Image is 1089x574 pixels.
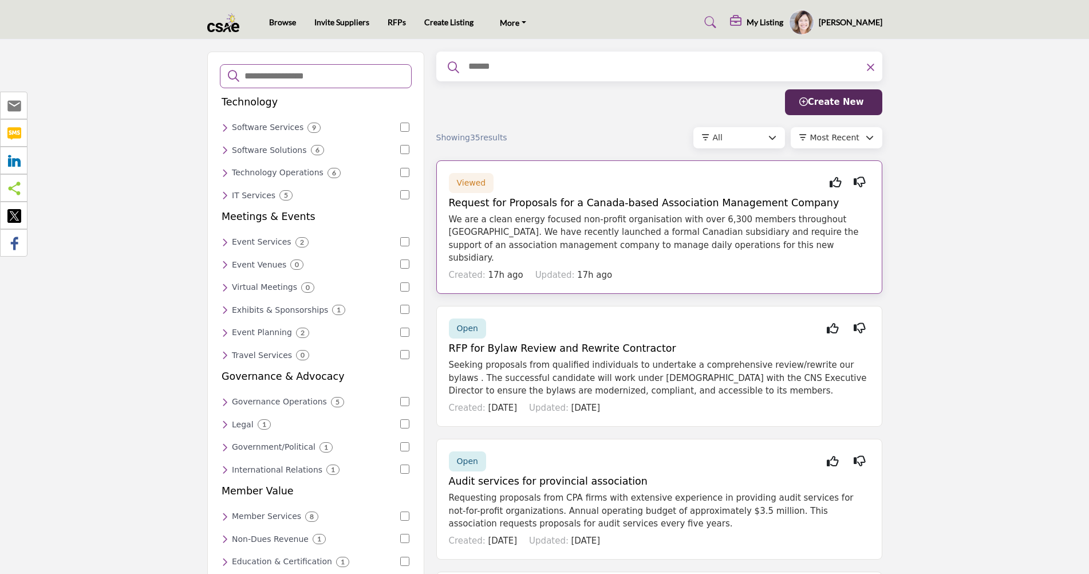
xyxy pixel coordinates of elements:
h5: [PERSON_NAME] [819,17,882,28]
b: 6 [315,146,319,154]
b: 8 [310,513,314,521]
input: Select Government/Political [400,442,409,451]
p: Requesting proposals from CPA firms with extensive experience in providing audit services for not... [449,492,870,530]
div: 0 Results For Travel Services [296,350,309,360]
div: 6 Results For Software Solutions [311,145,324,155]
b: 2 [301,329,305,337]
b: 2 [300,238,304,246]
div: Showing results [436,132,570,144]
a: RFPs [388,17,406,27]
input: Select IT Services [400,190,409,199]
h6: Services for managing international relations [232,465,322,475]
input: Select Software Solutions [400,145,409,154]
h6: Virtual meeting platforms and services [232,282,297,292]
a: Search [693,13,724,32]
div: 1 Results For Non-Dues Revenue [313,534,326,544]
h5: Request for Proposals for a Canada-based Association Management Company [449,197,870,209]
span: Created: [449,270,486,280]
input: Select Event Services [400,237,409,246]
a: More [492,14,534,30]
input: Select Event Planning [400,328,409,337]
b: 9 [312,124,316,132]
h6: Comprehensive event management services [232,237,291,247]
span: Open [457,324,478,333]
h6: Services for effective governance operations [232,397,327,407]
span: 35 [470,133,480,142]
i: Not Interested [854,182,866,183]
div: 0 Results For Event Venues [290,260,303,270]
span: Created: [449,403,486,413]
h6: Legal services and support [232,420,254,430]
span: Updated: [535,270,575,280]
h6: Venues for hosting events [232,260,286,270]
h5: Governance & Advocacy [222,371,345,383]
input: Select Event Venues [400,260,409,269]
span: [DATE] [488,403,517,413]
b: 1 [337,306,341,314]
b: 6 [332,169,336,177]
h6: Professional event planning services [232,328,292,337]
div: 1 Results For Exhibits & Sponsorships [332,305,345,315]
div: 0 Results For Virtual Meetings [301,282,314,293]
div: 1 Results For Government/Political [319,442,333,453]
input: Select Non-Dues Revenue [400,534,409,543]
input: Select International Relations [400,465,409,474]
b: 1 [262,420,266,428]
h6: Education and certification services [232,557,332,567]
h6: Travel planning and management services [232,351,292,360]
button: Create New [785,89,882,115]
span: Open [457,457,478,466]
h5: My Listing [747,17,783,27]
p: Seeking proposals from qualified individuals to undertake a comprehensive review/rewrite our byla... [449,359,870,398]
a: Browse [269,17,296,27]
h6: Member-focused services and support [232,512,301,521]
b: 5 [336,398,340,406]
div: 2 Results For Event Services [295,237,309,247]
p: We are a clean energy focused non-profit organisation with over 6,300 members throughout [GEOGRAP... [449,213,870,265]
div: 9 Results For Software Services [307,123,321,133]
span: [DATE] [571,536,600,546]
b: 0 [301,351,305,359]
div: 5 Results For Governance Operations [331,397,344,407]
span: 17h ago [577,270,612,280]
i: Interested [827,328,839,329]
input: Select Technology Operations [400,168,409,177]
input: Select Member Services [400,512,409,521]
span: Created: [449,536,486,546]
h5: Technology [222,96,278,108]
h5: Meetings & Events [222,211,315,223]
h5: Audit services for provincial association [449,475,870,487]
div: 1 Results For Legal [258,419,271,430]
h5: Member Value [222,485,294,497]
b: 1 [331,466,335,474]
input: Select Exhibits & Sponsorships [400,305,409,314]
b: 0 [306,284,310,292]
span: All [713,133,723,142]
i: Not Interested [854,328,866,329]
a: Invite Suppliers [314,17,369,27]
h6: Software development and support services [232,123,303,132]
div: 2 Results For Event Planning [296,328,309,338]
div: 1 Results For Education & Certification [336,557,349,567]
i: Not Interested [854,461,866,462]
input: Select Software Services [400,123,409,132]
input: Select Education & Certification [400,557,409,566]
h6: Services for generating non-dues revenue [232,534,309,544]
input: Select Governance Operations [400,397,409,406]
div: 1 Results For International Relations [326,465,340,475]
span: Viewed [457,178,486,187]
div: 5 Results For IT Services [279,190,293,200]
input: Select Travel Services [400,350,409,359]
span: Updated: [529,403,569,413]
b: 0 [295,261,299,269]
span: 17h ago [488,270,523,280]
input: Select Legal [400,419,409,428]
h6: Services for managing technology operations [232,168,323,178]
b: 5 [284,191,288,199]
h6: IT services and support [232,191,275,200]
i: Interested [830,182,842,183]
input: Select Virtual Meetings [400,282,409,292]
div: My Listing [730,15,783,29]
i: Interested [827,461,839,462]
h6: Software solutions and applications [232,146,307,155]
